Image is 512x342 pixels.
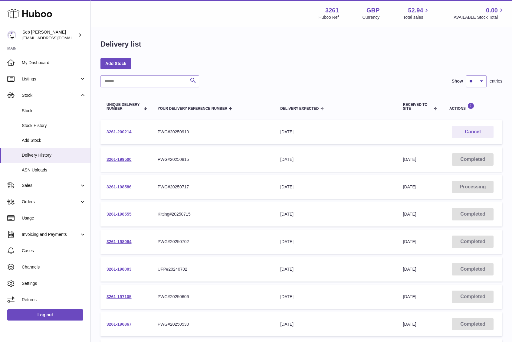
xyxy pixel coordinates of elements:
span: Stock [22,108,86,114]
span: [DATE] [403,157,416,162]
span: [DATE] [403,239,416,244]
span: [DATE] [403,294,416,299]
div: UFP#20240702 [158,266,268,272]
span: [DATE] [403,212,416,217]
div: [DATE] [280,294,391,300]
h1: Delivery list [100,39,141,49]
a: 3261-198555 [107,212,132,217]
span: Settings [22,281,86,286]
span: Sales [22,183,80,188]
a: 3261-199500 [107,157,132,162]
div: PWG#20250815 [158,157,268,162]
span: Delivery Expected [280,107,319,111]
div: [DATE] [280,157,391,162]
div: Seb [PERSON_NAME] [22,29,77,41]
div: [DATE] [280,129,391,135]
div: PWG#20250717 [158,184,268,190]
span: Listings [22,76,80,82]
span: ASN Uploads [22,167,86,173]
span: Usage [22,215,86,221]
span: AVAILABLE Stock Total [454,15,505,20]
a: 3261-198064 [107,239,132,244]
span: My Dashboard [22,60,86,66]
a: 3261-197105 [107,294,132,299]
span: Returns [22,297,86,303]
span: 52.94 [408,6,423,15]
span: Add Stock [22,138,86,143]
button: Cancel [452,126,494,138]
span: Your Delivery Reference Number [158,107,228,111]
span: Invoicing and Payments [22,232,80,237]
div: [DATE] [280,211,391,217]
div: [DATE] [280,184,391,190]
a: 3261-198586 [107,184,132,189]
div: Actions [449,103,496,111]
span: Channels [22,264,86,270]
span: 0.00 [486,6,498,15]
span: Cases [22,248,86,254]
div: [DATE] [280,239,391,245]
strong: 3261 [325,6,339,15]
div: PWG#20250530 [158,321,268,327]
a: Add Stock [100,58,131,69]
span: [EMAIL_ADDRESS][DOMAIN_NAME] [22,35,89,40]
div: [DATE] [280,266,391,272]
a: 3261-200214 [107,129,132,134]
span: [DATE] [403,184,416,189]
span: Received to Site [403,103,432,111]
img: ecom@bravefoods.co.uk [7,31,16,40]
span: Stock History [22,123,86,129]
div: PWG#20250702 [158,239,268,245]
div: Huboo Ref [319,15,339,20]
span: Stock [22,93,80,98]
span: [DATE] [403,267,416,272]
div: PWG#20250606 [158,294,268,300]
a: 0.00 AVAILABLE Stock Total [454,6,505,20]
div: Kitting#20250715 [158,211,268,217]
span: Delivery History [22,152,86,158]
div: Currency [363,15,380,20]
span: Orders [22,199,80,205]
a: Log out [7,309,83,320]
strong: GBP [366,6,379,15]
a: 52.94 Total sales [403,6,430,20]
a: 3261-198003 [107,267,132,272]
span: Unique Delivery Number [107,103,140,111]
span: Total sales [403,15,430,20]
a: 3261-196867 [107,322,132,327]
span: entries [490,78,502,84]
span: [DATE] [403,322,416,327]
label: Show [452,78,463,84]
div: PWG#20250910 [158,129,268,135]
div: [DATE] [280,321,391,327]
